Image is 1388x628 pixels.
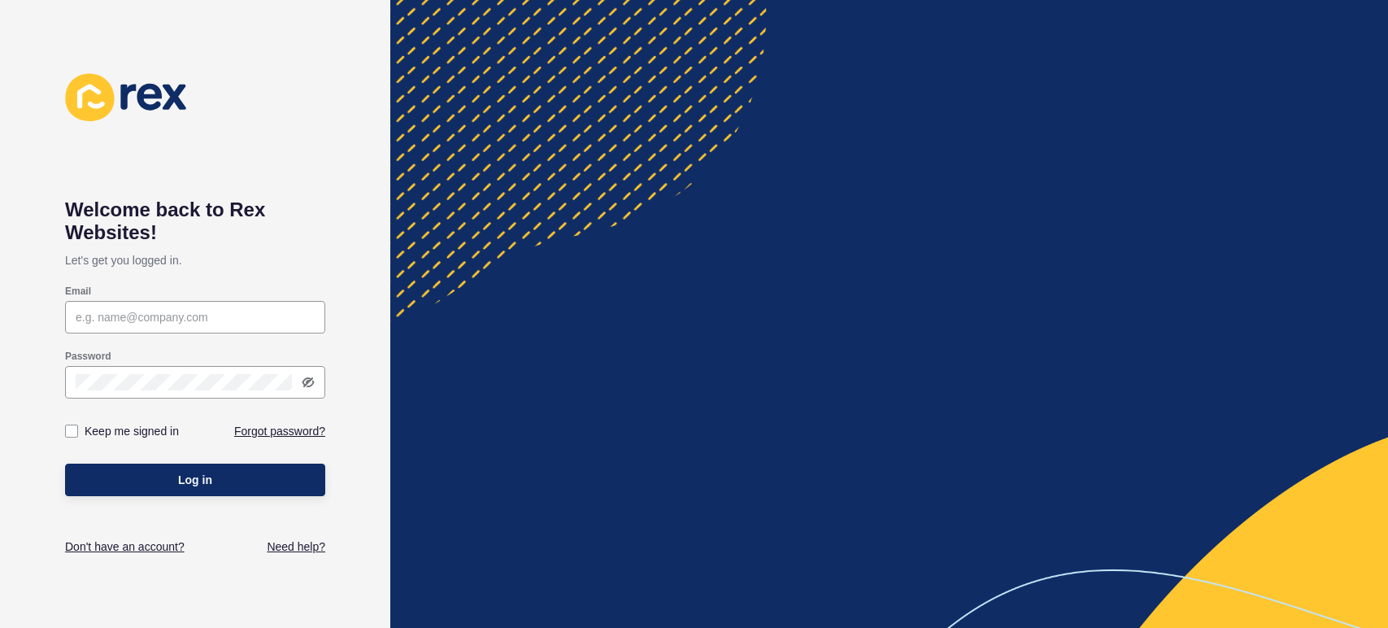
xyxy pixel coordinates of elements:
input: e.g. name@company.com [76,309,315,325]
label: Keep me signed in [85,423,179,439]
label: Email [65,285,91,298]
a: Don't have an account? [65,539,185,555]
span: Log in [178,472,212,488]
button: Log in [65,464,325,496]
p: Let's get you logged in. [65,244,325,277]
a: Need help? [267,539,325,555]
h1: Welcome back to Rex Websites! [65,198,325,244]
a: Forgot password? [234,423,325,439]
label: Password [65,350,111,363]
